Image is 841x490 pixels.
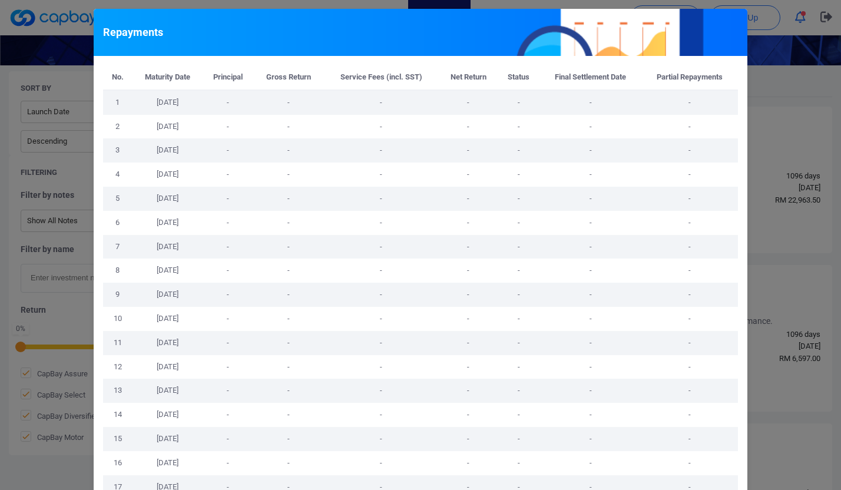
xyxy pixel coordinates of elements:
span: - [380,122,382,131]
td: [DATE] [132,307,203,331]
span: - [287,314,290,323]
td: - [498,187,539,211]
td: 14 [103,403,132,427]
td: - [539,115,642,139]
td: [DATE] [132,90,203,115]
th: Status [498,65,539,90]
span: - [467,122,469,131]
td: - [539,427,642,451]
span: - [287,290,290,299]
td: 8 [103,259,132,283]
span: - [227,242,229,251]
td: - [642,90,738,115]
span: - [287,338,290,347]
td: - [539,90,642,115]
span: - [227,194,229,203]
span: - [380,145,382,154]
td: - [539,403,642,427]
td: 10 [103,307,132,331]
td: [DATE] [132,235,203,259]
td: - [539,259,642,283]
span: - [227,434,229,443]
td: 7 [103,235,132,259]
span: - [287,386,290,395]
td: [DATE] [132,331,203,355]
span: - [380,218,382,227]
td: - [642,283,738,307]
td: - [498,379,539,403]
td: 3 [103,138,132,163]
td: - [642,331,738,355]
td: - [498,283,539,307]
td: - [642,355,738,379]
td: - [498,427,539,451]
td: [DATE] [132,259,203,283]
td: - [539,379,642,403]
td: [DATE] [132,115,203,139]
td: [DATE] [132,163,203,187]
span: - [287,98,290,107]
span: - [380,314,382,323]
span: - [287,362,290,371]
td: - [498,90,539,115]
td: - [498,403,539,427]
td: 5 [103,187,132,211]
td: - [498,259,539,283]
span: - [380,458,382,467]
span: - [380,410,382,419]
span: - [380,242,382,251]
th: Net Return [439,65,498,90]
td: - [539,235,642,259]
td: [DATE] [132,403,203,427]
td: - [642,259,738,283]
span: - [380,290,382,299]
td: - [642,427,738,451]
td: - [539,138,642,163]
td: - [642,403,738,427]
span: - [467,458,469,467]
td: [DATE] [132,211,203,235]
td: 15 [103,427,132,451]
span: - [287,170,290,178]
span: - [380,266,382,274]
td: [DATE] [132,187,203,211]
span: - [467,170,469,178]
td: [DATE] [132,138,203,163]
td: - [498,138,539,163]
td: 6 [103,211,132,235]
span: - [227,362,229,371]
td: 12 [103,355,132,379]
span: - [287,145,290,154]
td: - [642,451,738,475]
span: - [467,218,469,227]
th: Service Fees (incl. SST) [323,65,439,90]
th: Partial Repayments [642,65,738,90]
span: - [227,338,229,347]
td: - [539,451,642,475]
span: - [287,242,290,251]
span: - [467,98,469,107]
span: - [380,194,382,203]
td: - [642,163,738,187]
td: - [642,138,738,163]
span: - [227,98,229,107]
td: - [539,355,642,379]
span: - [467,314,469,323]
span: - [227,122,229,131]
span: - [287,122,290,131]
span: - [380,434,382,443]
span: - [467,194,469,203]
span: - [287,434,290,443]
td: - [539,283,642,307]
span: - [380,170,382,178]
th: Principal [203,65,253,90]
th: Final Settlement Date [539,65,642,90]
span: - [227,386,229,395]
span: - [227,410,229,419]
td: - [498,115,539,139]
td: - [498,331,539,355]
span: - [380,362,382,371]
span: - [467,266,469,274]
td: - [498,211,539,235]
span: - [227,145,229,154]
